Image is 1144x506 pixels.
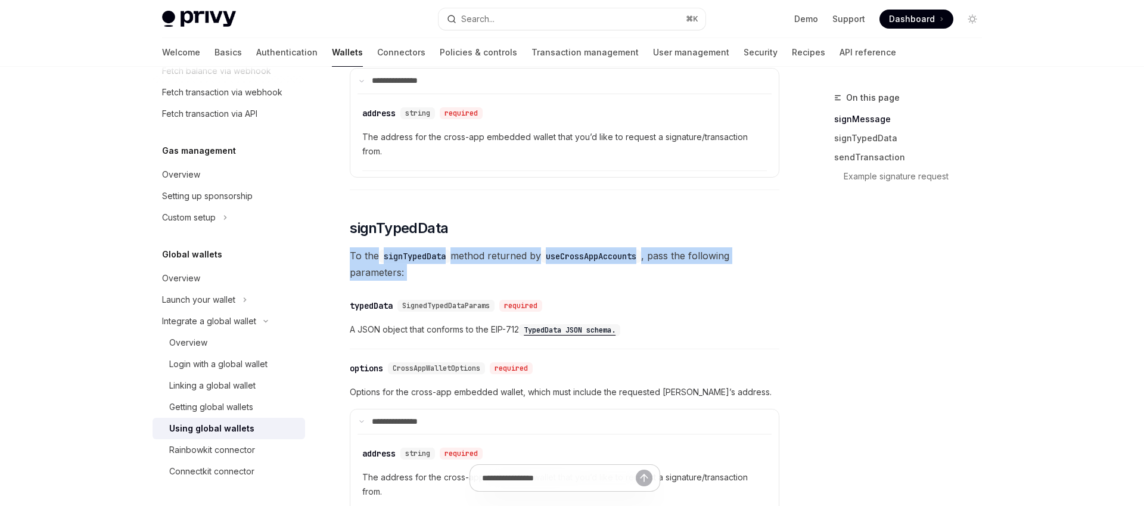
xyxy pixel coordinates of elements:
a: signMessage [834,110,991,129]
a: Basics [214,38,242,67]
span: ⌘ K [686,14,698,24]
a: Fetch transaction via API [153,103,305,125]
a: Policies & controls [440,38,517,67]
div: Connectkit connector [169,464,254,479]
code: signTypedData [379,250,450,263]
div: Using global wallets [169,421,254,436]
a: TypedData JSON schema. [519,324,620,334]
span: A JSON object that conforms to the EIP-712 [350,322,779,337]
div: Linking a global wallet [169,378,256,393]
a: Rainbowkit connector [153,439,305,461]
a: Transaction management [531,38,639,67]
div: Getting global wallets [169,400,253,414]
code: TypedData JSON schema. [519,324,620,336]
div: address [362,448,396,460]
a: API reference [840,38,896,67]
div: required [440,448,483,460]
a: Getting global wallets [153,396,305,418]
div: Launch your wallet [162,293,235,307]
button: Toggle dark mode [963,10,982,29]
span: CrossAppWalletOptions [393,364,480,373]
a: Security [744,38,778,67]
div: Setting up sponsorship [162,189,253,203]
a: Recipes [792,38,825,67]
div: Login with a global wallet [169,357,268,371]
a: Wallets [332,38,363,67]
a: Overview [153,332,305,353]
a: Setting up sponsorship [153,185,305,207]
div: Custom setup [162,210,216,225]
a: Connectors [377,38,425,67]
a: Demo [794,13,818,25]
button: Search...⌘K [439,8,705,30]
a: Fetch transaction via webhook [153,82,305,103]
div: Rainbowkit connector [169,443,255,457]
a: Authentication [256,38,318,67]
span: To the method returned by , pass the following parameters: [350,247,779,281]
a: Welcome [162,38,200,67]
div: Overview [162,167,200,182]
div: address [362,107,396,119]
a: Overview [153,268,305,289]
a: User management [653,38,729,67]
span: string [405,108,430,118]
span: On this page [846,91,900,105]
span: signTypedData [350,219,448,238]
a: Login with a global wallet [153,353,305,375]
div: Fetch transaction via API [162,107,257,121]
div: options [350,362,383,374]
div: required [440,107,483,119]
a: sendTransaction [834,148,991,167]
div: Search... [461,12,495,26]
a: Linking a global wallet [153,375,305,396]
span: string [405,449,430,458]
div: Overview [162,271,200,285]
h5: Gas management [162,144,236,158]
div: required [499,300,542,312]
a: Example signature request [844,167,991,186]
a: Connectkit connector [153,461,305,482]
div: Integrate a global wallet [162,314,256,328]
a: Overview [153,164,305,185]
a: signTypedData [834,129,991,148]
div: typedData [350,300,393,312]
h5: Global wallets [162,247,222,262]
code: useCrossAppAccounts [541,250,641,263]
a: Support [832,13,865,25]
span: Dashboard [889,13,935,25]
img: light logo [162,11,236,27]
span: The address for the cross-app embedded wallet that you’d like to request a signature/transaction ... [362,130,767,159]
button: Send message [636,470,652,486]
a: Dashboard [879,10,953,29]
span: Options for the cross-app embedded wallet, which must include the requested [PERSON_NAME]’s address. [350,385,779,399]
div: Fetch transaction via webhook [162,85,282,100]
div: Overview [169,336,207,350]
span: SignedTypedDataParams [402,301,490,311]
div: required [490,362,533,374]
a: Using global wallets [153,418,305,439]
